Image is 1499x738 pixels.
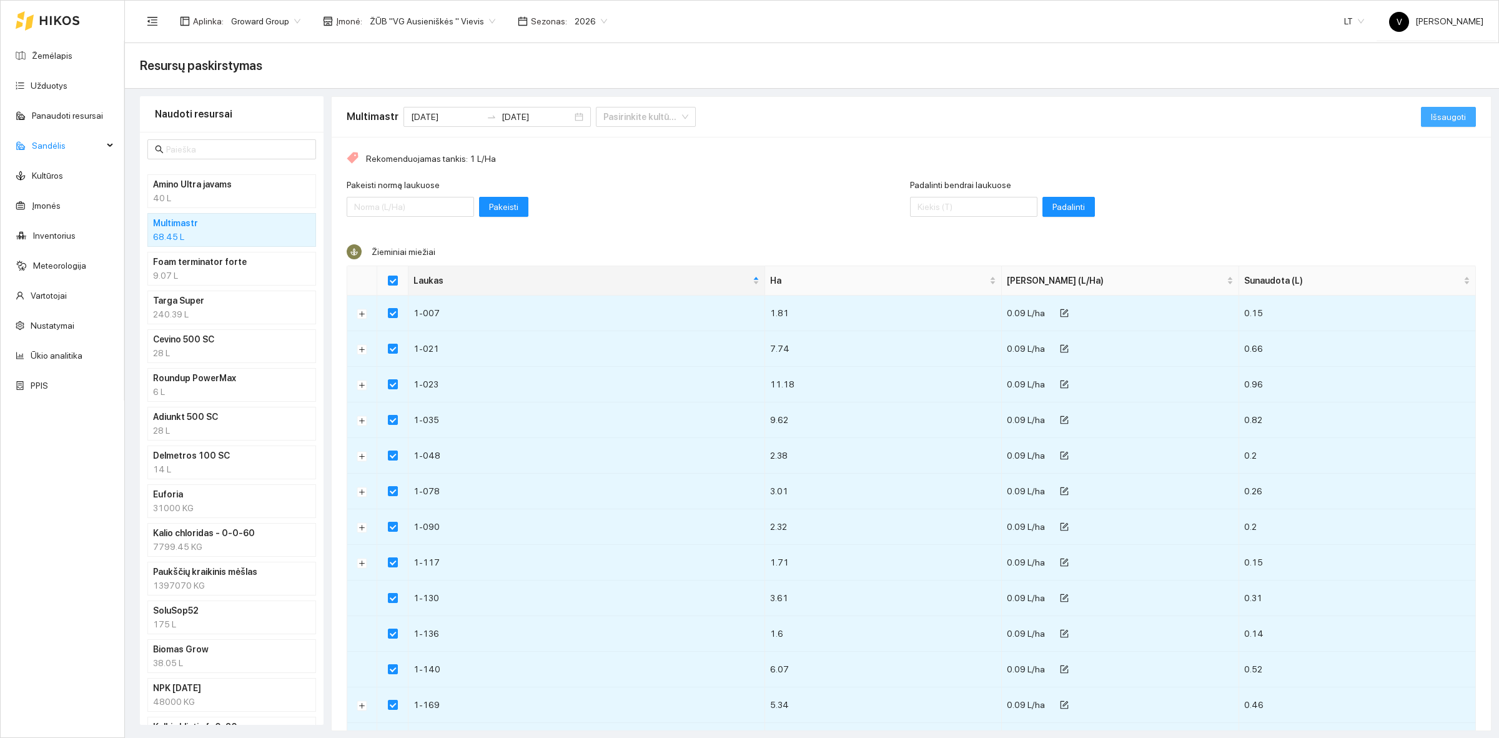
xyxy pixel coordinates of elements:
[1050,695,1079,715] button: form
[357,344,367,354] button: Išskleisti
[347,152,359,166] span: tag
[1007,593,1045,603] span: 0.09 L/ha
[347,152,1476,166] div: Rekomenduojamas tankis: 1 L/Ha
[31,381,48,391] a: PPIS
[1239,402,1476,438] td: 0.82
[408,616,765,652] td: 1-136
[153,617,310,631] div: 175 L
[1060,594,1069,604] span: form
[765,266,1002,296] th: this column's title is Ha,this column is sortable
[153,540,310,554] div: 7799.45 KG
[1060,451,1069,461] span: form
[153,487,278,501] h4: Euforia
[1239,509,1476,545] td: 0.2
[575,12,607,31] span: 2026
[153,332,278,346] h4: Cevino 500 SC
[1007,415,1045,425] span: 0.09 L/ha
[153,656,310,670] div: 38.05 L
[153,216,278,230] h4: Multimastr
[32,51,72,61] a: Žemėlapis
[153,424,310,437] div: 28 L
[1060,380,1069,390] span: form
[1060,416,1069,426] span: form
[1050,374,1079,394] button: form
[323,16,333,26] span: shop
[765,474,1002,509] td: 3.01
[1007,344,1045,354] span: 0.09 L/ha
[1060,701,1069,711] span: form
[1002,266,1239,296] th: this column's title is Norma (L/Ha),this column is sortable
[357,558,367,568] button: Išskleisti
[153,385,310,399] div: 6 L
[1239,616,1476,652] td: 0.14
[1239,652,1476,687] td: 0.52
[155,96,309,132] div: Naudoti resursai
[357,380,367,390] button: Išskleisti
[153,720,278,734] h4: Kalkių klintis fr.0-20 mm
[408,474,765,509] td: 1-078
[1060,629,1069,639] span: form
[411,110,482,124] input: Pradžios data
[765,438,1002,474] td: 2.38
[33,231,76,241] a: Inventorius
[1389,16,1483,26] span: [PERSON_NAME]
[1007,629,1045,639] span: 0.09 L/ha
[32,171,63,181] a: Kultūros
[489,200,518,214] span: Pakeisti
[765,652,1002,687] td: 6.07
[765,616,1002,652] td: 1.6
[765,509,1002,545] td: 2.32
[370,12,495,31] span: ŽŪB "VG Ausieniškės " Vievis
[1060,344,1069,354] span: form
[357,487,367,497] button: Išskleisti
[1050,481,1079,501] button: form
[765,402,1002,438] td: 9.62
[31,321,74,331] a: Nustatymai
[153,177,278,191] h4: Amino Ultra javams
[1397,12,1402,32] span: V
[1239,266,1476,296] th: this column's title is Sunaudota (L),this column is sortable
[765,581,1002,616] td: 3.61
[770,274,987,287] span: Ha
[1239,367,1476,402] td: 0.96
[408,652,765,687] td: 1-140
[487,112,497,122] span: to
[765,367,1002,402] td: 11.18
[910,197,1037,217] input: Padalinti bendrai laukuose
[1050,303,1079,323] button: form
[1060,487,1069,497] span: form
[372,247,435,257] span: Žieminiai miežiai
[153,307,310,321] div: 240.39 L
[1050,410,1079,430] button: form
[153,191,310,205] div: 40 L
[1060,309,1069,319] span: form
[518,16,528,26] span: calendar
[166,142,309,156] input: Paieška
[1239,296,1476,331] td: 0.15
[153,449,278,462] h4: Delmetros 100 SC
[357,416,367,426] button: Išskleisti
[1060,522,1069,532] span: form
[1431,110,1466,124] span: Išsaugoti
[32,111,103,121] a: Panaudoti resursai
[153,294,278,307] h4: Targa Super
[153,410,278,424] h4: Adiunkt 500 SC
[153,346,310,360] div: 28 L
[1421,107,1476,127] button: Išsaugoti
[1007,451,1045,461] span: 0.09 L/ha
[1239,438,1476,474] td: 0.2
[502,110,572,124] input: Pabaigos data
[408,509,765,545] td: 1-090
[153,526,278,540] h4: Kalio chloridas - 0-0-60
[180,16,190,26] span: layout
[1007,700,1045,710] span: 0.09 L/ha
[193,14,224,28] span: Aplinka :
[1050,552,1079,572] button: form
[413,274,750,287] span: Laukas
[408,331,765,367] td: 1-021
[910,179,1011,192] label: Padalinti bendrai laukuose
[408,581,765,616] td: 1-130
[1007,522,1045,532] span: 0.09 L/ha
[153,642,278,656] h4: Biomas Grow
[1007,557,1045,567] span: 0.09 L/ha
